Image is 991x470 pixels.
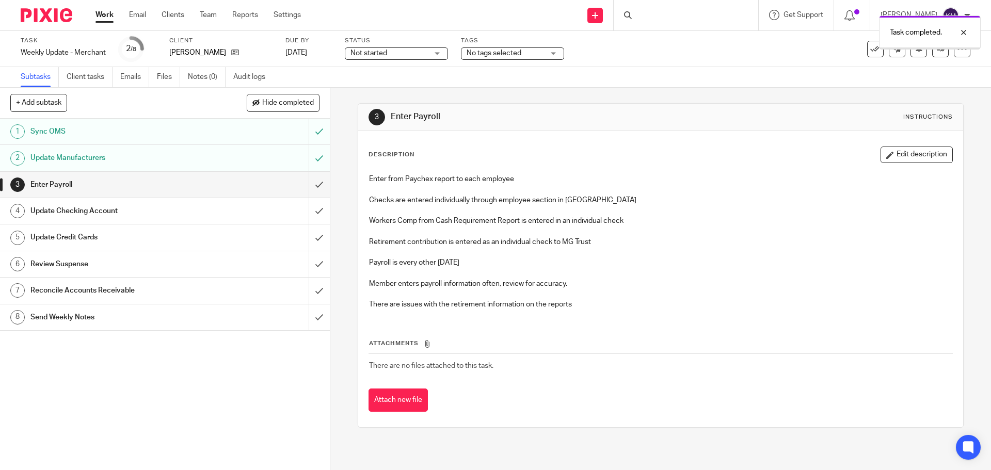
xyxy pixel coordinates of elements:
div: Instructions [903,113,953,121]
p: Member enters payroll information often, review for accuracy. [369,279,952,289]
a: Clients [162,10,184,20]
span: Not started [350,50,387,57]
div: Weekly Update - Merchant [21,47,106,58]
a: Emails [120,67,149,87]
p: Payroll is every other [DATE] [369,257,952,268]
a: Settings [274,10,301,20]
small: /8 [131,46,136,52]
h1: Send Weekly Notes [30,310,209,325]
h1: Enter Payroll [391,111,683,122]
p: Checks are entered individually through employee section in [GEOGRAPHIC_DATA] [369,195,952,205]
div: 6 [10,257,25,271]
h1: Reconcile Accounts Receivable [30,283,209,298]
a: Audit logs [233,67,273,87]
h1: Update Credit Cards [30,230,209,245]
button: + Add subtask [10,94,67,111]
label: Tags [461,37,564,45]
span: There are no files attached to this task. [369,362,493,369]
a: Notes (0) [188,67,226,87]
p: Workers Comp from Cash Requirement Report is entered in an individual check [369,216,952,226]
span: [DATE] [285,49,307,56]
label: Due by [285,37,332,45]
span: Hide completed [262,99,314,107]
h1: Sync OMS [30,124,209,139]
span: No tags selected [467,50,521,57]
span: Attachments [369,341,419,346]
a: Reports [232,10,258,20]
a: Work [95,10,114,20]
a: Subtasks [21,67,59,87]
div: 3 [10,177,25,192]
button: Hide completed [247,94,319,111]
a: Email [129,10,146,20]
div: 1 [10,124,25,139]
button: Edit description [881,147,953,163]
p: [PERSON_NAME] [169,47,226,58]
label: Client [169,37,273,45]
button: Attach new file [369,388,428,412]
a: Team [200,10,217,20]
label: Status [345,37,448,45]
div: 5 [10,231,25,245]
p: Description [369,151,414,159]
p: Enter from Paychex report to each employee [369,174,952,184]
div: 2 [126,43,136,55]
div: 2 [10,151,25,166]
div: 3 [369,109,385,125]
h1: Enter Payroll [30,177,209,192]
p: Retirement contribution is entered as an individual check to MG Trust [369,237,952,247]
a: Files [157,67,180,87]
img: Pixie [21,8,72,22]
a: Client tasks [67,67,113,87]
img: svg%3E [942,7,959,24]
p: Task completed. [890,27,942,38]
h1: Update Checking Account [30,203,209,219]
h1: Review Suspense [30,256,209,272]
label: Task [21,37,106,45]
h1: Update Manufacturers [30,150,209,166]
div: 8 [10,310,25,325]
p: There are issues with the retirement information on the reports [369,299,952,310]
div: 7 [10,283,25,298]
div: 4 [10,204,25,218]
